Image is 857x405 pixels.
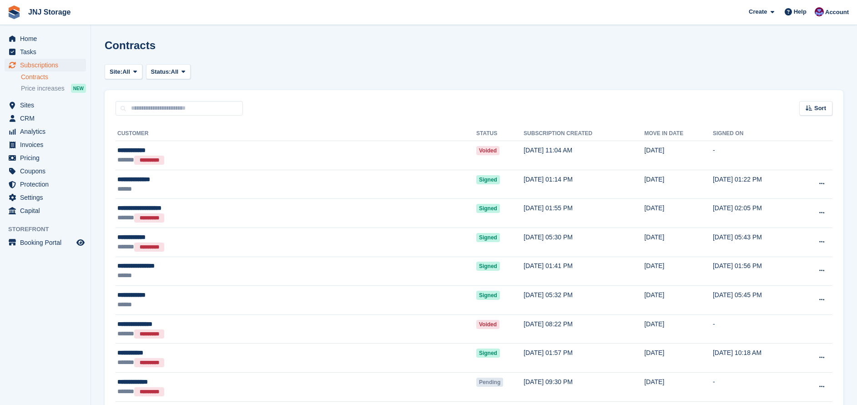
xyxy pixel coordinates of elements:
[20,99,75,111] span: Sites
[644,314,713,344] td: [DATE]
[713,127,799,141] th: Signed on
[20,152,75,164] span: Pricing
[815,7,824,16] img: Jonathan Scrase
[644,141,713,170] td: [DATE]
[75,237,86,248] a: Preview store
[20,236,75,249] span: Booking Portal
[713,170,799,199] td: [DATE] 01:22 PM
[524,372,644,401] td: [DATE] 09:30 PM
[644,228,713,257] td: [DATE]
[476,175,500,184] span: Signed
[749,7,767,16] span: Create
[5,138,86,151] a: menu
[476,378,503,387] span: Pending
[5,236,86,249] a: menu
[524,141,644,170] td: [DATE] 11:04 AM
[644,170,713,199] td: [DATE]
[116,127,476,141] th: Customer
[644,372,713,401] td: [DATE]
[825,8,849,17] span: Account
[20,138,75,151] span: Invoices
[20,32,75,45] span: Home
[713,199,799,228] td: [DATE] 02:05 PM
[644,127,713,141] th: Move in date
[71,84,86,93] div: NEW
[524,199,644,228] td: [DATE] 01:55 PM
[476,291,500,300] span: Signed
[814,104,826,113] span: Sort
[20,191,75,204] span: Settings
[20,165,75,177] span: Coupons
[524,257,644,286] td: [DATE] 01:41 PM
[644,344,713,373] td: [DATE]
[21,73,86,81] a: Contracts
[5,112,86,125] a: menu
[5,32,86,45] a: menu
[8,225,91,234] span: Storefront
[25,5,74,20] a: JNJ Storage
[476,349,500,358] span: Signed
[5,165,86,177] a: menu
[146,64,191,79] button: Status: All
[524,127,644,141] th: Subscription created
[644,199,713,228] td: [DATE]
[5,99,86,111] a: menu
[524,170,644,199] td: [DATE] 01:14 PM
[794,7,807,16] span: Help
[5,191,86,204] a: menu
[21,83,86,93] a: Price increases NEW
[476,146,499,155] span: Voided
[476,233,500,242] span: Signed
[713,372,799,401] td: -
[476,204,500,213] span: Signed
[524,314,644,344] td: [DATE] 08:22 PM
[151,67,171,76] span: Status:
[20,112,75,125] span: CRM
[476,127,524,141] th: Status
[476,262,500,271] span: Signed
[21,84,65,93] span: Price increases
[524,286,644,315] td: [DATE] 05:32 PM
[20,46,75,58] span: Tasks
[476,320,499,329] span: Voided
[713,314,799,344] td: -
[5,152,86,164] a: menu
[524,344,644,373] td: [DATE] 01:57 PM
[105,64,142,79] button: Site: All
[713,286,799,315] td: [DATE] 05:45 PM
[713,141,799,170] td: -
[20,178,75,191] span: Protection
[713,344,799,373] td: [DATE] 10:18 AM
[110,67,122,76] span: Site:
[5,46,86,58] a: menu
[20,204,75,217] span: Capital
[644,257,713,286] td: [DATE]
[5,178,86,191] a: menu
[105,39,156,51] h1: Contracts
[7,5,21,19] img: stora-icon-8386f47178a22dfd0bd8f6a31ec36ba5ce8667c1dd55bd0f319d3a0aa187defe.svg
[644,286,713,315] td: [DATE]
[171,67,179,76] span: All
[5,204,86,217] a: menu
[20,59,75,71] span: Subscriptions
[5,125,86,138] a: menu
[5,59,86,71] a: menu
[713,228,799,257] td: [DATE] 05:43 PM
[20,125,75,138] span: Analytics
[122,67,130,76] span: All
[713,257,799,286] td: [DATE] 01:56 PM
[524,228,644,257] td: [DATE] 05:30 PM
